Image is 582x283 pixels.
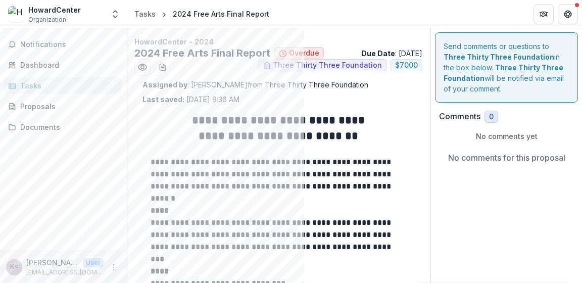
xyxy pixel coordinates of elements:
[26,268,104,277] p: [EMAIL_ADDRESS][DOMAIN_NAME]
[20,122,114,132] div: Documents
[173,9,269,19] div: 2024 Free Arts Final Report
[361,48,422,59] p: : [DATE]
[289,49,319,58] span: Overdue
[361,49,395,58] strong: Due Date
[134,59,151,75] button: Preview dd5d3ea4-4e39-4336-8194-61a6d8e1b4aa.pdf
[4,119,122,135] a: Documents
[444,53,554,61] strong: Three Thirty Three Foundation
[439,131,574,141] p: No comments yet
[4,77,122,94] a: Tasks
[108,261,120,273] button: More
[558,4,578,24] button: Get Help
[533,4,554,24] button: Partners
[20,40,118,49] span: Notifications
[20,101,114,112] div: Proposals
[439,112,480,121] h2: Comments
[134,36,422,47] p: HowardCenter - 2024
[8,6,24,22] img: HowardCenter
[20,80,114,91] div: Tasks
[28,5,81,15] div: HowardCenter
[4,98,122,115] a: Proposals
[130,7,160,21] a: Tasks
[435,32,578,103] div: Send comments or questions to in the box below. will be notified via email of your comment.
[83,258,104,267] p: User
[134,47,270,59] h2: 2024 Free Arts Final Report
[4,36,122,53] button: Notifications
[108,4,122,24] button: Open entity switcher
[4,57,122,73] a: Dashboard
[489,113,494,121] span: 0
[155,59,171,75] button: download-word-button
[142,79,414,90] p: : [PERSON_NAME] from Three Thirty Three Foundation
[273,61,382,70] span: Three Thirty Three Foundation
[142,80,187,89] strong: Assigned by
[20,60,114,70] div: Dashboard
[448,152,565,164] p: No comments for this proposal
[444,63,563,82] strong: Three Thirty Three Foundation
[142,94,239,105] p: [DATE] 9:36 AM
[10,264,18,270] div: Kara Greenblott <karag@howardcenter.org>
[142,95,184,104] strong: Last saved:
[28,15,66,24] span: Organization
[130,7,273,21] nav: breadcrumb
[26,257,79,268] p: [PERSON_NAME] <[EMAIL_ADDRESS][DOMAIN_NAME]>
[395,61,418,70] span: $ 7000
[134,9,156,19] div: Tasks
